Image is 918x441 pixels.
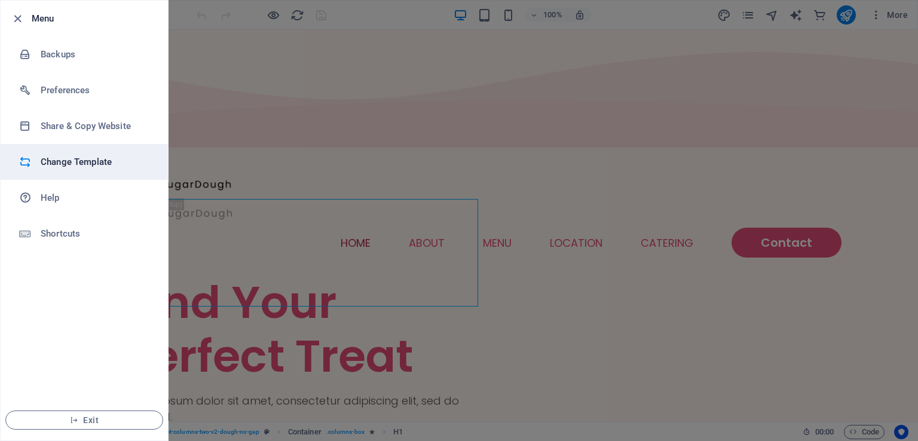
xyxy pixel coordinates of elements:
[41,119,151,133] h6: Share & Copy Website
[16,415,153,425] span: Exit
[41,155,151,169] h6: Change Template
[1,180,168,216] a: Help
[41,191,151,205] h6: Help
[41,47,151,62] h6: Backups
[5,411,163,430] button: Exit
[41,83,151,97] h6: Preferences
[32,11,158,26] h6: Menu
[41,226,151,241] h6: Shortcuts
